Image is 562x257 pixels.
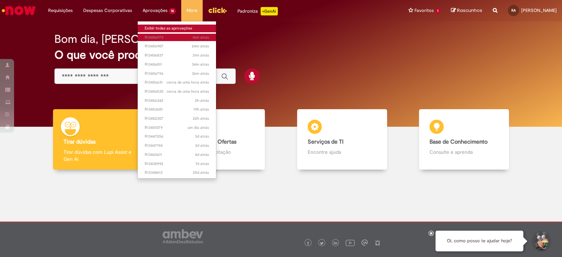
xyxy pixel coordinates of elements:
[192,44,209,49] time: 28/08/2025 10:57:34
[237,7,278,15] div: Padroniza
[195,152,209,157] span: 4d atrás
[194,107,209,112] span: 19h atrás
[430,138,488,145] b: Base de Conhecimento
[511,8,516,13] span: RA
[48,7,73,14] span: Requisições
[54,33,189,45] h2: Bom dia, [PERSON_NAME]
[138,97,216,105] a: Aberto R13456342 :
[457,7,482,14] span: Rascunhos
[361,239,368,246] img: logo_footer_workplace.png
[138,25,216,32] a: Exibir todas as aprovações
[192,62,209,67] span: 34m atrás
[138,52,216,59] a: Aberto R13456837 :
[143,7,168,14] span: Aprovações
[306,242,310,245] img: logo_footer_facebook.png
[346,238,355,247] img: logo_footer_youtube.png
[192,53,209,58] time: 28/08/2025 10:50:32
[193,170,209,175] span: 25d atrás
[320,242,324,245] img: logo_footer_twitter.png
[138,79,216,86] a: Aberto R13456631 :
[1,4,37,18] img: ServiceNow
[138,151,216,159] a: Aberto R13443611 :
[145,107,209,112] span: R13453601
[83,7,132,14] span: Despesas Corporativas
[145,98,209,104] span: R13456342
[145,89,209,94] span: R13456530
[37,109,159,170] a: Tirar dúvidas Tirar dúvidas com Lupi Assist e Gen Ai
[138,160,216,168] a: Aberto R13438992 :
[138,142,216,150] a: Aberto R13447194 :
[195,143,209,148] span: 3d atrás
[145,53,209,58] span: R13456837
[188,125,209,130] span: um dia atrás
[145,170,209,176] span: R13348613
[188,125,209,130] time: 27/08/2025 09:34:32
[187,7,197,14] span: More
[521,7,557,13] span: [PERSON_NAME]
[54,49,508,61] h2: O que você procura hoje?
[64,149,132,163] p: Tirar dúvidas com Lupi Assist e Gen Ai
[145,116,209,121] span: R13452307
[195,98,209,103] span: 2h atrás
[145,44,209,49] span: R13456907
[138,88,216,95] a: Aberto R13456530 :
[166,80,209,85] span: cerca de uma hora atrás
[195,98,209,103] time: 28/08/2025 09:46:59
[166,89,209,94] time: 28/08/2025 10:11:50
[145,152,209,158] span: R13443611
[192,35,209,40] time: 28/08/2025 11:05:33
[208,5,227,15] img: click_logo_yellow_360x200.png
[374,239,381,246] img: logo_footer_naosei.png
[185,149,254,156] p: Abra uma solicitação
[138,34,216,41] a: Aberto R13456973 :
[192,71,209,76] time: 28/08/2025 10:45:35
[138,106,216,113] a: Aberto R13453601 :
[159,109,281,170] a: Catálogo de Ofertas Abra uma solicitação
[435,8,440,14] span: 1
[281,109,403,170] a: Serviços de TI Encontre ajuda
[163,229,203,243] img: logo_footer_ambev_rotulo_gray.png
[138,70,216,78] a: Aberto R13456796 :
[138,61,216,68] a: Aberto R13456811 :
[195,161,209,166] span: 7d atrás
[64,138,96,145] b: Tirar dúvidas
[195,134,209,139] span: 3d atrás
[138,115,216,123] a: Aberto R13452307 :
[530,231,551,252] button: Iniciar Conversa de Suporte
[403,109,525,170] a: Base de Conhecimento Consulte e aprenda
[430,149,498,156] p: Consulte e aprenda
[194,107,209,112] time: 27/08/2025 16:33:14
[193,116,209,121] span: 22h atrás
[436,231,523,251] div: Oi, como posso te ajudar hoje?
[145,71,209,77] span: R13456796
[195,161,209,166] time: 22/08/2025 10:19:21
[192,71,209,76] span: 36m atrás
[145,80,209,85] span: R13456631
[261,7,278,15] p: +GenAi
[145,134,209,139] span: R13447256
[138,169,216,177] a: Aberto R13348613 :
[451,7,482,14] a: Rascunhos
[138,124,216,132] a: Aberto R13451079 :
[195,143,209,148] time: 26/08/2025 09:59:17
[138,42,216,50] a: Aberto R13456907 :
[166,89,209,94] span: cerca de uma hora atrás
[145,161,209,167] span: R13438992
[195,152,209,157] time: 25/08/2025 11:03:54
[145,125,209,131] span: R13451079
[138,133,216,140] a: Aberto R13447256 :
[414,7,434,14] span: Favoritos
[145,62,209,67] span: R13456811
[137,21,216,179] ul: Aprovações
[334,241,337,245] img: logo_footer_linkedin.png
[169,8,176,14] span: 16
[192,44,209,49] span: 24m atrás
[193,170,209,175] time: 03/08/2025 13:55:53
[308,149,377,156] p: Encontre ajuda
[192,53,209,58] span: 31m atrás
[195,134,209,139] time: 26/08/2025 10:08:51
[145,143,209,149] span: R13447194
[193,116,209,121] time: 27/08/2025 12:57:45
[192,62,209,67] time: 28/08/2025 10:47:24
[145,35,209,40] span: R13456973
